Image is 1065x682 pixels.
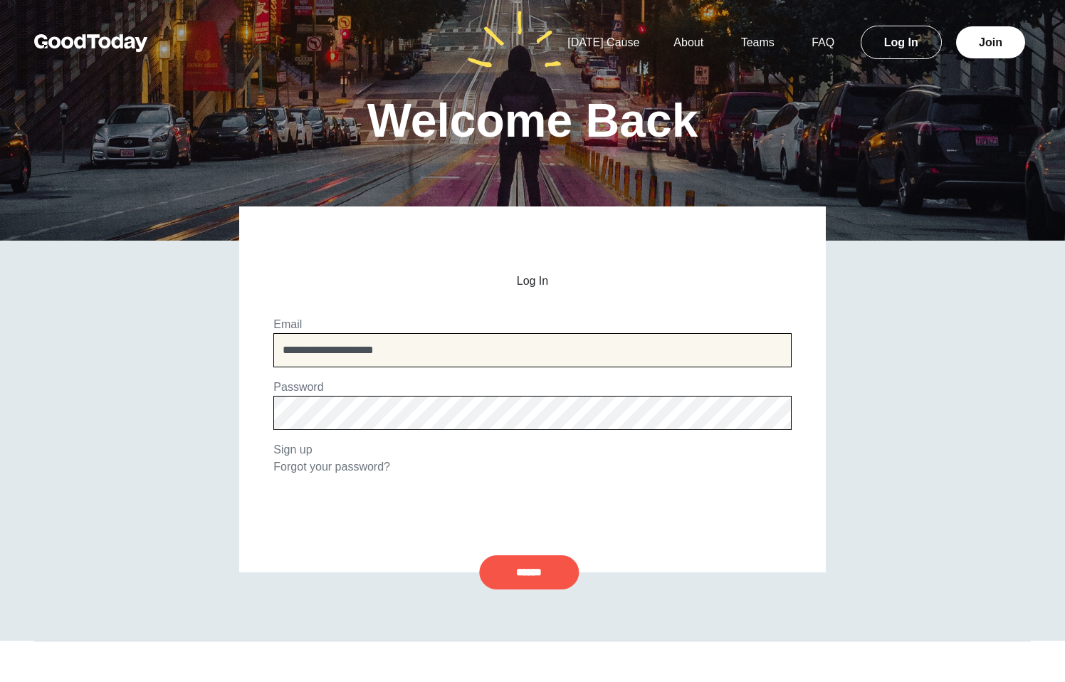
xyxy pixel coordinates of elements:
a: Join [956,26,1025,58]
label: Email [273,318,302,330]
h1: Welcome Back [367,97,698,144]
a: Teams [724,36,792,48]
label: Password [273,381,323,393]
a: FAQ [794,36,851,48]
a: About [656,36,720,48]
a: [DATE] Cause [550,36,656,48]
a: Forgot your password? [273,461,390,473]
img: GoodToday [34,34,148,52]
a: Sign up [273,444,312,456]
h2: Log In [273,275,791,288]
a: Log In [861,26,942,59]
